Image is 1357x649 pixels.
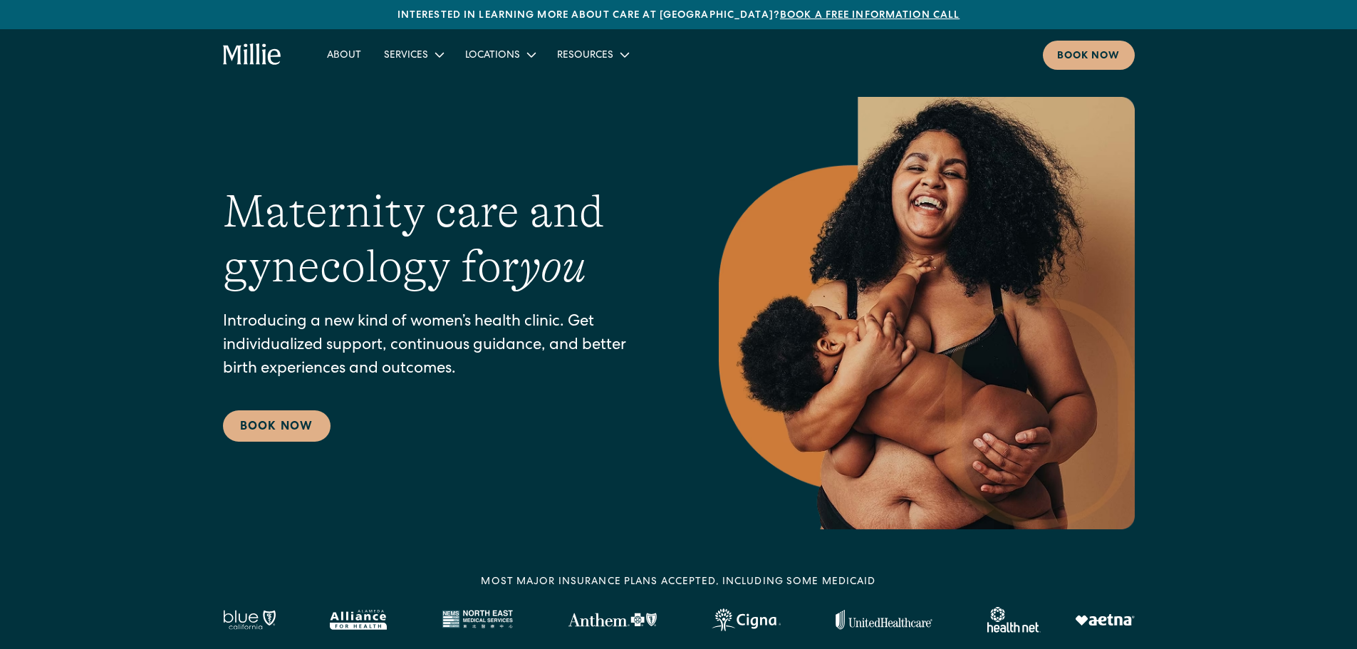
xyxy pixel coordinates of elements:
a: About [316,43,373,66]
div: Book now [1057,49,1121,64]
div: Services [373,43,454,66]
div: Services [384,48,428,63]
img: Smiling mother with her baby in arms, celebrating body positivity and the nurturing bond of postp... [719,97,1135,529]
div: Resources [557,48,613,63]
div: Locations [454,43,546,66]
img: Aetna logo [1075,614,1135,625]
img: Alameda Alliance logo [330,610,386,630]
img: United Healthcare logo [836,610,932,630]
a: Book a free information call [780,11,960,21]
img: Healthnet logo [987,607,1041,633]
div: Resources [546,43,639,66]
a: home [223,43,282,66]
img: Blue California logo [223,610,276,630]
img: Anthem Logo [568,613,657,627]
img: North East Medical Services logo [442,610,513,630]
p: Introducing a new kind of women’s health clinic. Get individualized support, continuous guidance,... [223,311,662,382]
a: Book Now [223,410,331,442]
em: you [519,241,586,292]
div: Locations [465,48,520,63]
a: Book now [1043,41,1135,70]
img: Cigna logo [712,608,781,631]
h1: Maternity care and gynecology for [223,185,662,294]
div: MOST MAJOR INSURANCE PLANS ACCEPTED, INCLUDING some MEDICAID [481,575,875,590]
